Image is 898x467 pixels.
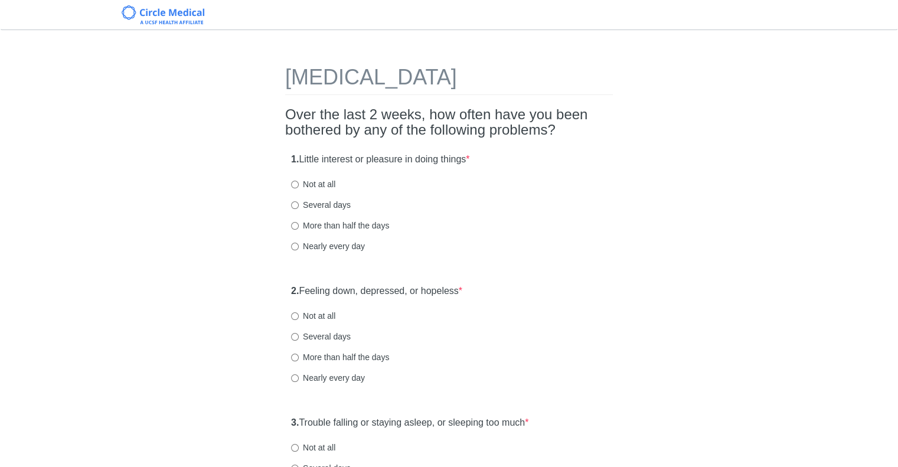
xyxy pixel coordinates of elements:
[291,153,469,166] label: Little interest or pleasure in doing things
[291,201,299,209] input: Several days
[291,331,351,342] label: Several days
[291,222,299,230] input: More than half the days
[291,220,389,231] label: More than half the days
[291,310,335,322] label: Not at all
[291,444,299,452] input: Not at all
[291,178,335,190] label: Not at all
[291,286,299,296] strong: 2.
[291,417,299,427] strong: 3.
[291,374,299,382] input: Nearly every day
[291,416,528,430] label: Trouble falling or staying asleep, or sleeping too much
[291,442,335,453] label: Not at all
[291,351,389,363] label: More than half the days
[291,181,299,188] input: Not at all
[285,66,613,95] h1: [MEDICAL_DATA]
[291,285,462,298] label: Feeling down, depressed, or hopeless
[285,107,613,138] h2: Over the last 2 weeks, how often have you been bothered by any of the following problems?
[291,240,365,252] label: Nearly every day
[291,199,351,211] label: Several days
[291,354,299,361] input: More than half the days
[291,372,365,384] label: Nearly every day
[291,154,299,164] strong: 1.
[291,333,299,341] input: Several days
[291,312,299,320] input: Not at all
[122,5,205,24] img: Circle Medical Logo
[291,243,299,250] input: Nearly every day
